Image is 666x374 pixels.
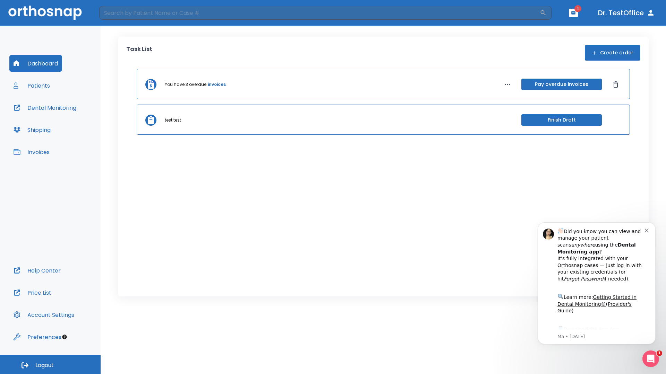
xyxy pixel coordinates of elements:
[118,15,123,20] button: Dismiss notification
[61,334,68,340] div: Tooltip anchor
[527,212,666,355] iframe: Intercom notifications message
[9,284,55,301] button: Price List
[165,81,206,88] p: You have 3 overdue
[521,114,602,126] button: Finish Draft
[610,79,621,90] button: Dismiss
[595,7,658,19] button: Dr. TestOffice
[35,362,54,369] span: Logout
[30,122,118,128] p: Message from Ma, sent 2w ago
[9,122,55,138] button: Shipping
[9,77,54,94] button: Patients
[165,117,181,123] p: test test
[208,81,226,88] a: invoices
[585,45,640,61] button: Create order
[99,6,540,20] input: Search by Patient Name or Case #
[521,79,602,90] button: Pay overdue invoices
[30,113,118,148] div: Download the app: | ​ Let us know if you need help getting started!
[9,262,65,279] button: Help Center
[574,5,581,12] span: 1
[9,99,80,116] button: Dental Monitoring
[8,6,82,20] img: Orthosnap
[9,329,66,345] button: Preferences
[126,45,152,61] p: Task List
[9,306,78,323] button: Account Settings
[9,55,62,72] button: Dashboard
[642,350,659,367] iframe: Intercom live chat
[9,144,54,160] button: Invoices
[657,350,662,356] span: 1
[30,115,92,127] a: App Store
